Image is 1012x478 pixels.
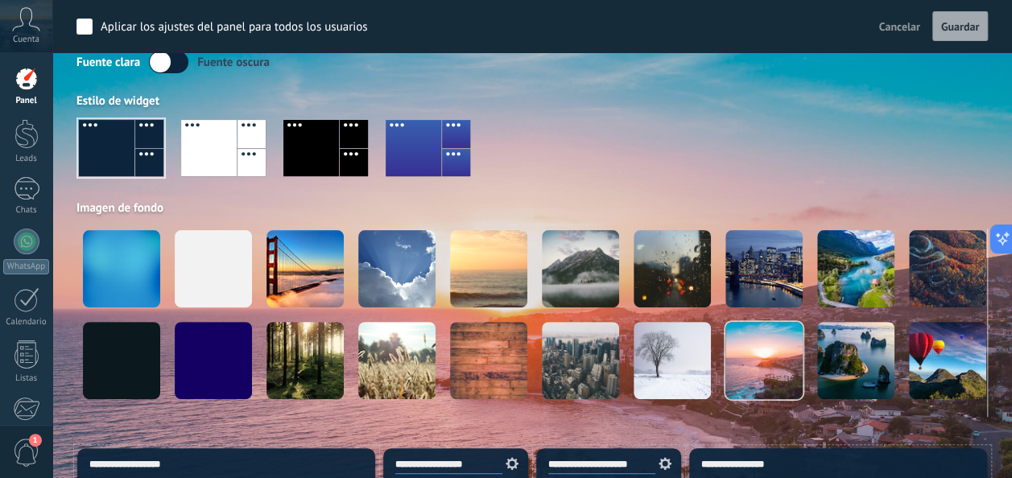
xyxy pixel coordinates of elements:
div: Imagen de fondo [76,200,988,216]
span: Cancelar [879,19,920,34]
span: Guardar [941,21,979,32]
div: WhatsApp [3,259,49,274]
div: Fuente oscura [197,55,270,70]
span: Cuenta [13,35,39,45]
div: Leads [3,154,50,164]
button: Guardar [932,11,988,42]
div: Estilo de widget [76,93,988,109]
div: Fuente clara [76,55,140,70]
span: 1 [29,434,42,447]
div: Aplicar los ajustes del panel para todos los usuarios [101,19,368,35]
div: Listas [3,373,50,384]
div: Calendario [3,317,50,328]
div: Panel [3,96,50,106]
button: Cancelar [873,14,927,39]
div: Chats [3,205,50,216]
